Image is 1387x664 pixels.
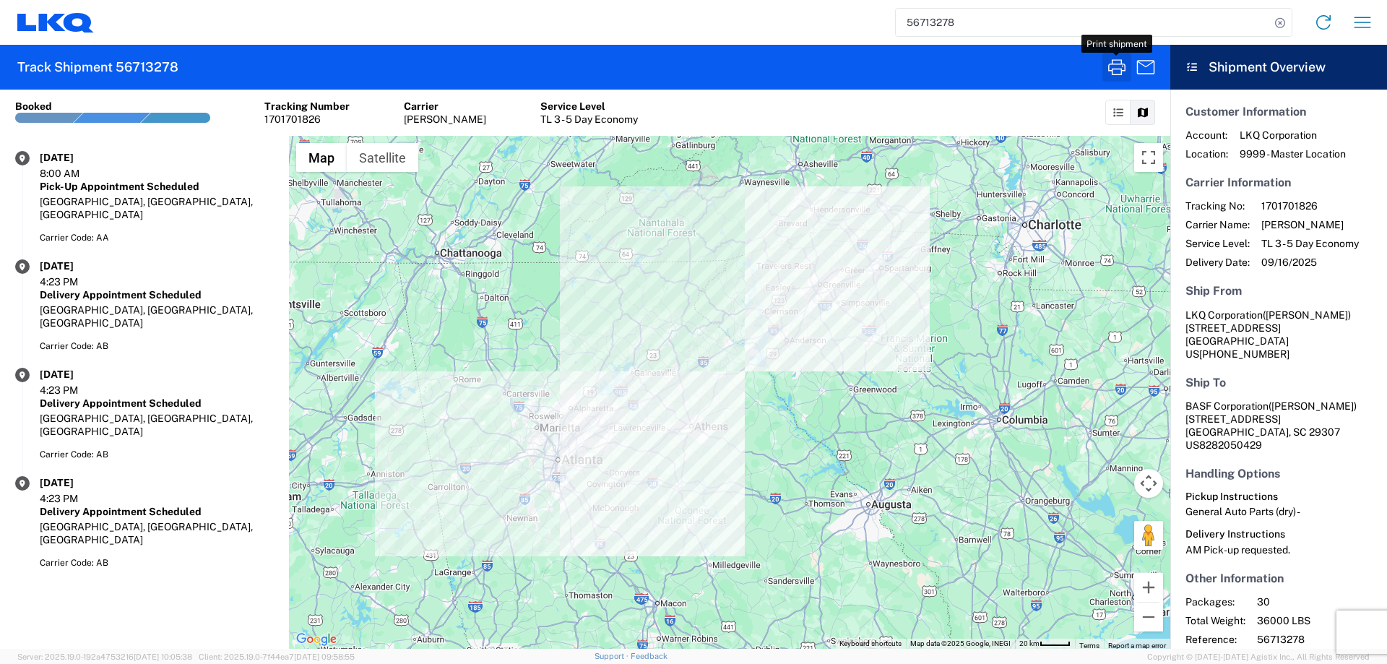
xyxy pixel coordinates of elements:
[40,303,274,329] div: [GEOGRAPHIC_DATA], [GEOGRAPHIC_DATA], [GEOGRAPHIC_DATA]
[40,167,112,180] div: 8:00 AM
[1185,491,1372,503] h6: Pickup Instructions
[1134,573,1163,602] button: Zoom in
[1134,143,1163,172] button: Toggle fullscreen view
[40,288,274,301] div: Delivery Appointment Scheduled
[1185,322,1281,334] span: [STREET_ADDRESS]
[1263,309,1351,321] span: ([PERSON_NAME])
[1199,348,1289,360] span: [PHONE_NUMBER]
[1185,528,1372,540] h6: Delivery Instructions
[1261,237,1359,250] span: TL 3 - 5 Day Economy
[296,143,347,172] button: Show street map
[40,195,274,221] div: [GEOGRAPHIC_DATA], [GEOGRAPHIC_DATA], [GEOGRAPHIC_DATA]
[1257,595,1380,608] span: 30
[1261,218,1359,231] span: [PERSON_NAME]
[264,113,350,126] div: 1701701826
[839,639,902,649] button: Keyboard shortcuts
[1108,642,1166,650] a: Report a map error
[134,652,192,661] span: [DATE] 10:05:38
[40,412,274,438] div: [GEOGRAPHIC_DATA], [GEOGRAPHIC_DATA], [GEOGRAPHIC_DATA]
[347,143,418,172] button: Show satellite imagery
[1134,521,1163,550] button: Drag Pegman onto the map to open Street View
[1199,439,1262,451] span: 8282050429
[896,9,1270,36] input: Shipment, tracking or reference number
[540,113,638,126] div: TL 3 - 5 Day Economy
[40,259,112,272] div: [DATE]
[40,556,274,569] div: Carrier Code: AB
[40,180,274,193] div: Pick-Up Appointment Scheduled
[40,520,274,546] div: [GEOGRAPHIC_DATA], [GEOGRAPHIC_DATA], [GEOGRAPHIC_DATA]
[40,340,274,353] div: Carrier Code: AB
[1185,400,1357,425] span: BASF Corporation [STREET_ADDRESS]
[404,100,486,113] div: Carrier
[40,384,112,397] div: 4:23 PM
[1079,642,1099,650] a: Terms
[1185,256,1250,269] span: Delivery Date:
[1185,467,1372,480] h5: Handling Options
[595,652,631,660] a: Support
[40,231,274,244] div: Carrier Code: AA
[910,639,1011,647] span: Map data ©2025 Google, INEGI
[540,100,638,113] div: Service Level
[40,151,112,164] div: [DATE]
[294,652,355,661] span: [DATE] 09:58:55
[1261,256,1359,269] span: 09/16/2025
[1185,237,1250,250] span: Service Level:
[1185,105,1372,118] h5: Customer Information
[40,448,274,461] div: Carrier Code: AB
[40,368,112,381] div: [DATE]
[40,397,274,410] div: Delivery Appointment Scheduled
[1257,614,1380,627] span: 36000 LBS
[1257,633,1380,646] span: 56713278
[1185,218,1250,231] span: Carrier Name:
[1134,469,1163,498] button: Map camera controls
[40,505,274,518] div: Delivery Appointment Scheduled
[1185,400,1372,452] address: [GEOGRAPHIC_DATA], SC 29307 US
[199,652,355,661] span: Client: 2025.19.0-7f44ea7
[1134,603,1163,631] button: Zoom out
[1185,633,1245,646] span: Reference:
[1185,572,1372,585] h5: Other Information
[1240,129,1346,142] span: LKQ Corporation
[1170,45,1387,90] header: Shipment Overview
[1261,199,1359,212] span: 1701701826
[1240,147,1346,160] span: 9999 - Master Location
[1185,309,1263,321] span: LKQ Corporation
[17,652,192,661] span: Server: 2025.19.0-192a4753216
[1019,639,1040,647] span: 20 km
[17,59,178,76] h2: Track Shipment 56713278
[631,652,667,660] a: Feedback
[404,113,486,126] div: [PERSON_NAME]
[293,630,340,649] a: Open this area in Google Maps (opens a new window)
[40,492,112,505] div: 4:23 PM
[1185,543,1372,556] div: AM Pick-up requested.
[1185,284,1372,298] h5: Ship From
[1185,199,1250,212] span: Tracking No:
[40,275,112,288] div: 4:23 PM
[1185,176,1372,189] h5: Carrier Information
[264,100,350,113] div: Tracking Number
[1147,650,1370,663] span: Copyright © [DATE]-[DATE] Agistix Inc., All Rights Reserved
[1185,505,1372,518] div: General Auto Parts (dry) -
[1015,639,1075,649] button: Map Scale: 20 km per 39 pixels
[15,100,52,113] div: Booked
[1185,129,1228,142] span: Account:
[1185,309,1372,361] address: [GEOGRAPHIC_DATA] US
[293,630,340,649] img: Google
[40,476,112,489] div: [DATE]
[1185,376,1372,389] h5: Ship To
[1185,147,1228,160] span: Location:
[1185,614,1245,627] span: Total Weight:
[1185,595,1245,608] span: Packages:
[1269,400,1357,412] span: ([PERSON_NAME])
